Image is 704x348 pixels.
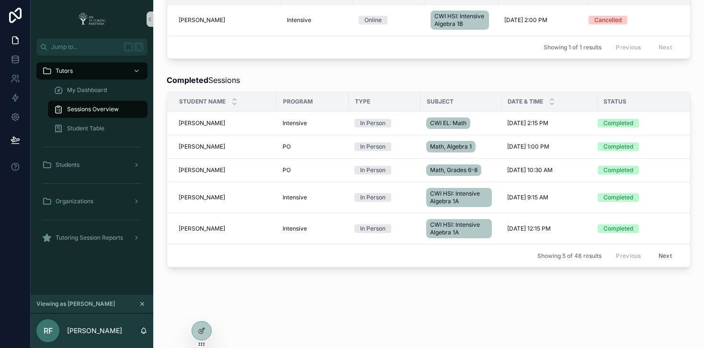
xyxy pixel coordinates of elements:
img: App logo [75,12,109,27]
span: [DATE] 2:15 PM [507,119,548,127]
a: [DATE] 9:15 AM [507,194,591,201]
a: Students [36,156,148,174]
a: Tutoring Session Reports [36,229,148,246]
a: [PERSON_NAME] [179,194,271,201]
a: In Person [354,119,415,128]
span: [PERSON_NAME] [179,194,225,201]
a: [DATE] 2:15 PM [507,119,591,127]
a: Math, Algebra 1 [426,139,496,154]
a: [DATE] 12:15 PM [507,225,591,232]
div: In Person [360,224,386,233]
span: Intensive [283,119,307,127]
a: PO [283,166,343,174]
a: Intensive [283,119,343,127]
a: Intensive [283,194,343,201]
a: Student Table [48,120,148,137]
p: [PERSON_NAME] [67,326,122,336]
span: CWI HSI: Intensive Algebra 1A [430,221,488,236]
a: Completed [598,119,689,128]
a: [PERSON_NAME] [179,166,271,174]
span: Tutoring Session Reports [56,234,123,242]
span: Jump to... [51,43,120,51]
span: [DATE] 9:15 AM [507,194,548,201]
span: Type [355,98,370,105]
div: Completed [603,119,633,128]
span: Students [56,161,79,169]
span: RF [44,325,53,336]
a: In Person [354,224,415,233]
a: Completed [598,193,689,202]
button: Jump to...K [36,38,148,56]
a: [DATE] 1:00 PM [507,143,591,151]
div: In Person [360,193,386,202]
button: Next [652,248,679,263]
span: Tutors [56,67,73,75]
span: [DATE] 2:00 PM [504,16,547,24]
a: Completed [598,224,689,233]
a: Tutors [36,62,148,80]
a: Organizations [36,193,148,210]
div: Completed [603,142,633,151]
a: PO [283,143,343,151]
span: Subject [427,98,454,105]
span: Math, Algebra 1 [430,143,472,151]
span: [PERSON_NAME] [179,16,225,24]
div: Cancelled [594,16,622,24]
div: Completed [603,193,633,202]
a: Completed [598,142,689,151]
span: [PERSON_NAME] [179,166,225,174]
span: CWI HSI: Intensive Algebra 1A [430,190,488,205]
span: K [135,43,143,51]
div: In Person [360,119,386,128]
a: [DATE] 10:30 AM [507,166,591,174]
span: CWI HSI: Intensive Algebra 1B [434,12,485,28]
div: In Person [360,166,386,174]
a: CWI HSI: Intensive Algebra 1A [426,217,496,240]
a: Completed [598,166,689,174]
span: PO [283,166,291,174]
a: [PERSON_NAME] [179,143,271,151]
span: Student Table [67,125,104,132]
a: CWI HSI: Intensive Algebra 1A [426,186,496,209]
span: Student Name [179,98,226,105]
span: Viewing as [PERSON_NAME] [36,300,115,308]
span: Organizations [56,197,93,205]
span: [PERSON_NAME] [179,119,225,127]
span: [DATE] 12:15 PM [507,225,551,232]
span: [DATE] 1:00 PM [507,143,549,151]
a: CWI EL: Math [426,116,496,131]
span: Intensive [283,225,307,232]
a: Math, Grades 6-8 [426,162,496,178]
span: Math, Grades 6-8 [430,166,477,174]
a: In Person [354,166,415,174]
div: Online [364,16,382,24]
span: Date & Time [508,98,543,105]
span: [PERSON_NAME] [179,143,225,151]
span: My Dashboard [67,86,107,94]
strong: Completed [167,75,208,85]
span: Sessions [167,74,240,86]
a: My Dashboard [48,81,148,99]
span: Showing 1 of 1 results [544,44,602,51]
div: Completed [603,224,633,233]
span: Showing 5 of 48 results [537,252,602,260]
a: In Person [354,193,415,202]
div: In Person [360,142,386,151]
span: Intensive [283,194,307,201]
span: PO [283,143,291,151]
span: Intensive [287,16,311,24]
span: CWI EL: Math [430,119,466,127]
span: [PERSON_NAME] [179,225,225,232]
span: Program [283,98,313,105]
div: scrollable content [31,56,153,259]
a: [PERSON_NAME] [179,225,271,232]
span: Status [603,98,626,105]
a: [PERSON_NAME] [179,119,271,127]
a: In Person [354,142,415,151]
span: Sessions Overview [67,105,119,113]
span: [DATE] 10:30 AM [507,166,553,174]
a: Sessions Overview [48,101,148,118]
a: Intensive [283,225,343,232]
div: Completed [603,166,633,174]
